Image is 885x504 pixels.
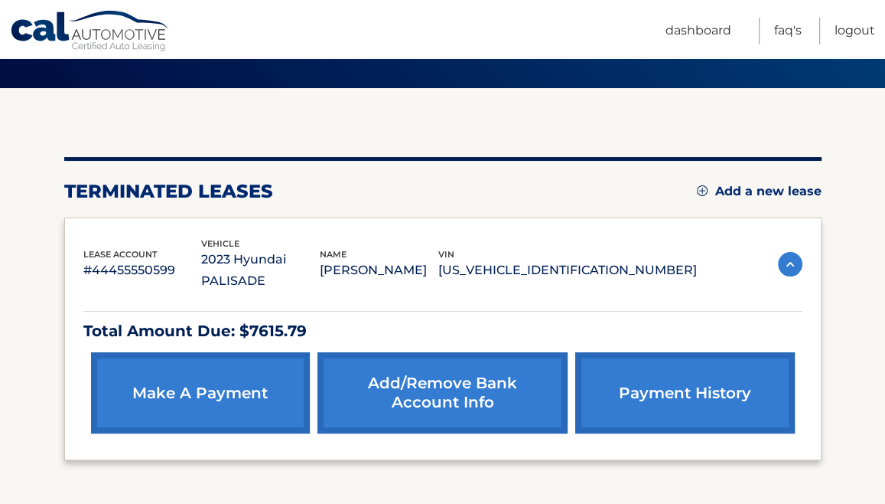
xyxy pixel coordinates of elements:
[665,18,731,44] a: Dashboard
[774,18,802,44] a: FAQ's
[320,260,438,281] p: [PERSON_NAME]
[91,352,310,434] a: make a payment
[317,352,568,434] a: Add/Remove bank account info
[83,249,158,260] span: lease account
[438,249,454,260] span: vin
[83,318,802,345] p: Total Amount Due: $7615.79
[835,18,875,44] a: Logout
[10,10,171,54] a: Cal Automotive
[438,260,697,281] p: [US_VEHICLE_IDENTIFICATION_NUMBER]
[64,180,273,203] h2: terminated leases
[697,184,822,199] a: Add a new lease
[778,252,802,277] img: accordion-active.svg
[697,185,708,196] img: add.svg
[201,238,239,249] span: vehicle
[575,352,794,434] a: payment history
[320,249,347,260] span: name
[201,249,320,292] p: 2023 Hyundai PALISADE
[83,260,202,281] p: #44455550599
